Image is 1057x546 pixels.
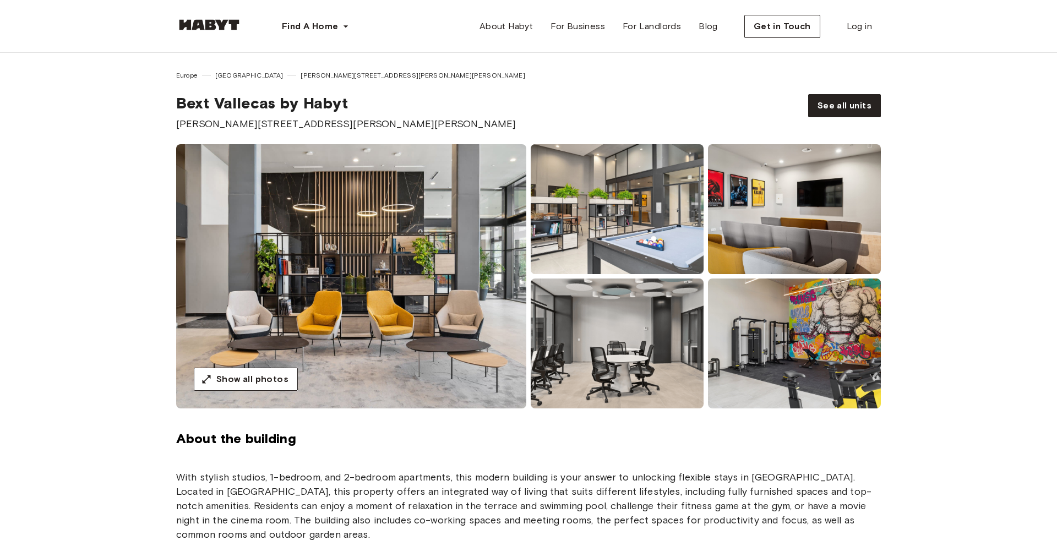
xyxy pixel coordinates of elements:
[690,15,727,37] a: Blog
[818,99,871,112] span: See all units
[623,20,681,33] span: For Landlords
[176,70,198,80] span: Europe
[847,20,872,33] span: Log in
[838,15,881,37] a: Log in
[754,20,811,33] span: Get in Touch
[273,15,358,37] button: Find A Home
[176,117,516,131] span: [PERSON_NAME][STREET_ADDRESS][PERSON_NAME][PERSON_NAME]
[215,70,284,80] span: [GEOGRAPHIC_DATA]
[480,20,533,33] span: About Habyt
[176,144,526,408] img: room-image
[708,279,881,408] img: room-image
[531,279,704,408] img: room-image
[551,20,605,33] span: For Business
[176,470,881,542] p: With stylish studios, 1-bedroom, and 2-bedroom apartments, this modern building is your answer to...
[708,144,881,274] img: room-image
[194,368,298,391] button: Show all photos
[531,144,704,274] img: room-image
[471,15,542,37] a: About Habyt
[808,94,881,117] a: See all units
[176,430,881,447] span: About the building
[282,20,338,33] span: Find A Home
[744,15,820,38] button: Get in Touch
[699,20,718,33] span: Blog
[301,70,525,80] span: [PERSON_NAME][STREET_ADDRESS][PERSON_NAME][PERSON_NAME]
[176,94,516,112] span: Bext Vallecas by Habyt
[176,19,242,30] img: Habyt
[216,373,288,386] span: Show all photos
[614,15,690,37] a: For Landlords
[542,15,614,37] a: For Business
